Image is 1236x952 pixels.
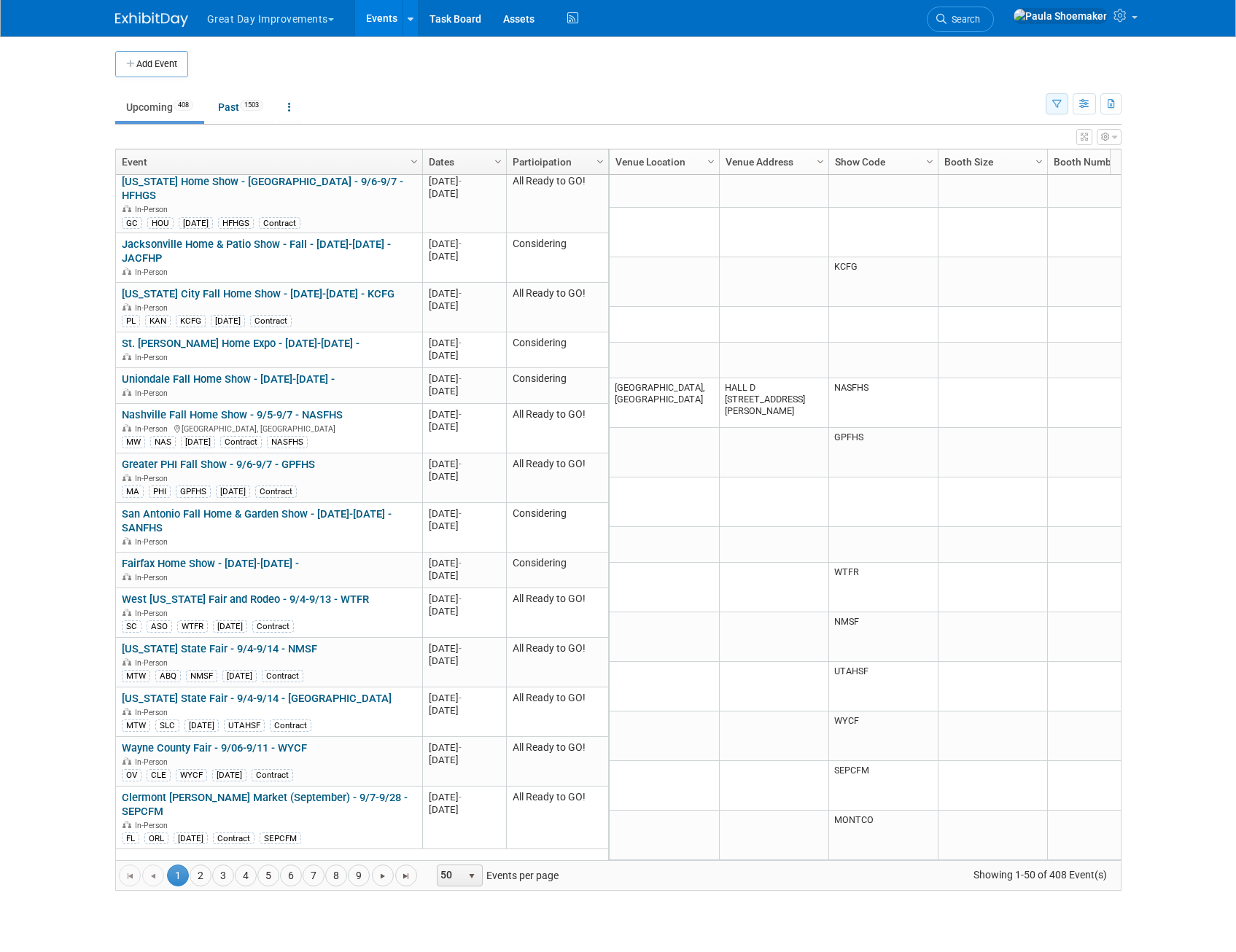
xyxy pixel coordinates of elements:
div: PL [122,315,140,327]
span: Column Settings [408,156,420,168]
div: [DATE] [429,470,500,483]
div: [DATE] [429,655,500,667]
div: [DATE] [429,791,500,803]
span: Column Settings [594,156,606,168]
div: MA [122,485,144,497]
div: [DATE] [429,250,500,262]
button: Add Event [115,51,188,77]
div: Contract [250,315,292,327]
span: In-Person [135,424,172,434]
span: Column Settings [705,156,717,168]
span: 408 [174,100,193,111]
span: Go to the next page [377,870,389,882]
div: ABQ [155,670,181,682]
span: - [459,409,462,420]
div: [DATE] [429,287,500,300]
span: Column Settings [1033,156,1045,168]
div: [DATE] [429,605,500,617]
div: [DATE] [429,349,500,362]
span: - [459,238,462,249]
div: HFHGS [218,217,254,229]
a: Go to the last page [395,865,417,886]
a: Dates [429,149,497,174]
a: Go to the next page [372,865,394,886]
span: select [466,870,478,882]
span: In-Person [135,757,172,767]
div: NMSF [186,670,217,682]
div: [DATE] [213,620,247,632]
td: All Ready to GO! [506,171,608,234]
td: Considering [506,368,608,404]
a: [US_STATE] State Fair - 9/4-9/14 - NMSF [122,642,317,655]
a: Participation [513,149,599,174]
a: 5 [257,865,279,886]
a: 3 [212,865,234,886]
span: - [459,792,462,803]
div: [DATE] [211,315,245,327]
span: In-Person [135,303,172,313]
a: San Antonio Fall Home & Garden Show - [DATE]-[DATE] - SANFHS [122,507,392,534]
a: Greater PHI Fall Show - 9/6-9/7 - GPFHS [122,458,315,471]
div: OV [122,769,141,781]
img: In-Person Event [123,757,131,765]
span: - [459,742,462,753]
div: KCFG [176,315,206,327]
div: MW [122,436,145,448]
div: [DATE] [184,719,219,731]
td: Considering [506,332,608,368]
a: 4 [235,865,257,886]
a: Column Settings [490,149,506,171]
span: In-Person [135,821,172,830]
td: NMSF [828,612,938,662]
div: Contract [252,769,293,781]
a: Jacksonville Home & Patio Show - Fall - [DATE]-[DATE] - JACFHP [122,238,391,265]
div: [DATE] [429,754,500,766]
div: WYCF [176,769,207,781]
a: 7 [303,865,324,886]
img: In-Person Event [123,474,131,481]
span: - [459,373,462,384]
a: 2 [190,865,211,886]
span: In-Person [135,205,172,214]
div: [DATE] [429,337,500,349]
div: KAN [145,315,171,327]
td: All Ready to GO! [506,283,608,332]
span: - [459,643,462,654]
div: [DATE] [181,436,215,448]
div: Contract [220,436,262,448]
a: [US_STATE] City Fall Home Show - [DATE]-[DATE] - KCFG [122,287,394,300]
div: MTW [122,719,150,731]
td: KCFG [828,257,938,307]
td: Considering [506,553,608,588]
div: NASFHS [267,436,308,448]
img: In-Person Event [123,658,131,666]
td: All Ready to GO! [506,588,608,638]
div: [DATE] [429,372,500,385]
div: [DATE] [174,832,208,844]
div: Contract [262,670,303,682]
img: In-Person Event [123,389,131,396]
img: In-Person Event [123,424,131,432]
span: Column Settings [492,156,504,168]
div: [DATE] [429,569,500,582]
span: In-Person [135,708,172,717]
span: In-Person [135,389,172,398]
td: SEPCFM [828,761,938,811]
td: All Ready to GO! [506,787,608,849]
a: St. [PERSON_NAME] Home Expo - [DATE]-[DATE] - [122,337,359,350]
a: 9 [348,865,370,886]
div: [DATE] [429,593,500,605]
a: Booth Size [944,149,1038,174]
span: - [459,459,462,469]
span: Column Settings [815,156,826,168]
div: [DATE] [216,485,250,497]
span: - [459,338,462,348]
div: Contract [213,832,254,844]
a: Column Settings [592,149,608,171]
span: Go to the previous page [147,870,159,882]
td: Considering [506,503,608,553]
div: GPFHS [176,485,211,497]
td: NASFHS [828,378,938,428]
img: In-Person Event [123,537,131,545]
div: SEPCFM [260,832,301,844]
